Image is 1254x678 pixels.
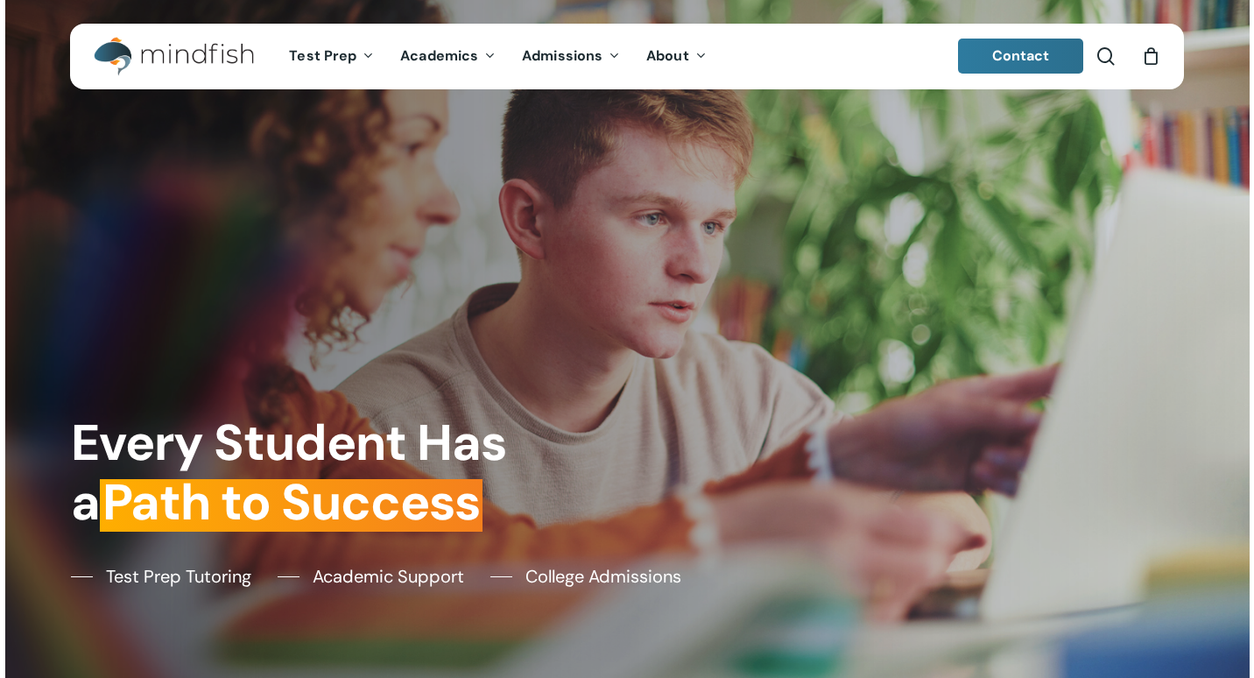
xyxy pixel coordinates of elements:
[633,49,720,64] a: About
[289,46,356,65] span: Test Prep
[278,563,464,590] a: Academic Support
[646,46,689,65] span: About
[958,39,1084,74] a: Contact
[525,563,681,590] span: College Admissions
[313,563,464,590] span: Academic Support
[100,470,483,535] em: Path to Success
[387,49,509,64] a: Academics
[522,46,602,65] span: Admissions
[71,413,616,533] h1: Every Student Has a
[70,24,1184,89] header: Main Menu
[276,24,719,89] nav: Main Menu
[490,563,681,590] a: College Admissions
[992,46,1050,65] span: Contact
[276,49,387,64] a: Test Prep
[400,46,478,65] span: Academics
[509,49,633,64] a: Admissions
[106,563,251,590] span: Test Prep Tutoring
[71,563,251,590] a: Test Prep Tutoring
